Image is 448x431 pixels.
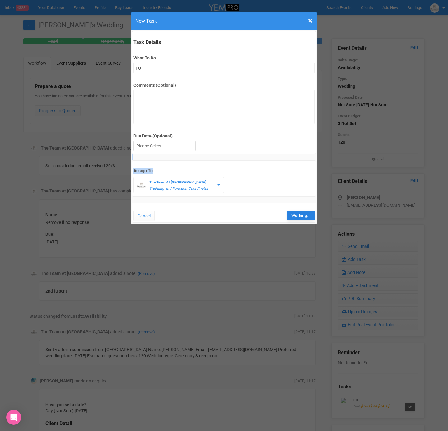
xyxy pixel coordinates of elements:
[133,55,314,61] label: What To Do
[149,180,206,184] strong: The Team At [GEOGRAPHIC_DATA]
[133,133,314,139] label: Due Date (Optional)
[133,211,155,221] button: Cancel
[149,186,208,191] em: Wedding and Function Coordinator
[133,39,314,46] legend: Task Details
[6,410,21,425] div: Open Intercom Messenger
[287,211,315,220] input: Working...
[135,17,313,25] h4: New Task
[137,181,146,190] img: BGLogo.jpg
[308,16,313,26] span: ×
[133,168,314,174] label: Assign To
[133,82,314,88] label: Comments (Optional)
